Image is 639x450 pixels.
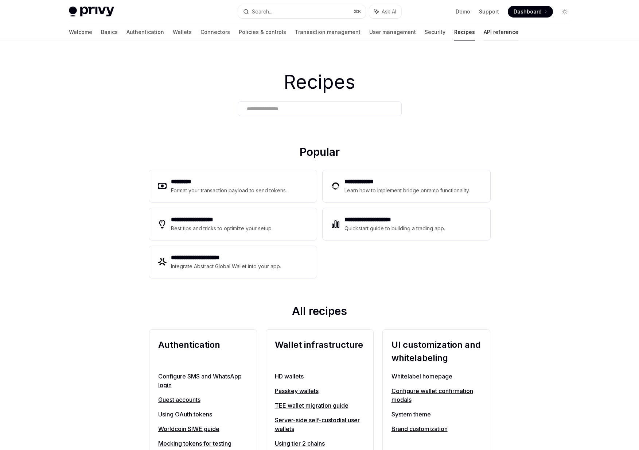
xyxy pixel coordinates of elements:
a: Welcome [69,23,92,41]
a: Dashboard [508,6,553,18]
h2: Wallet infrastructure [275,338,365,365]
a: Support [479,8,499,15]
a: TEE wallet migration guide [275,401,365,410]
span: Dashboard [514,8,542,15]
a: Brand customization [391,424,481,433]
a: Recipes [454,23,475,41]
a: Authentication [126,23,164,41]
a: User management [369,23,416,41]
span: ⌘ K [354,9,361,15]
div: Search... [252,7,272,16]
div: Quickstart guide to building a trading app. [344,224,445,233]
a: Transaction management [295,23,361,41]
button: Ask AI [369,5,401,18]
a: Security [425,23,445,41]
a: Policies & controls [239,23,286,41]
span: Ask AI [382,8,396,15]
button: Search...⌘K [238,5,366,18]
a: Demo [456,8,470,15]
img: light logo [69,7,114,17]
div: Integrate Abstract Global Wallet into your app. [171,262,282,271]
div: Format your transaction payload to send tokens. [171,186,287,195]
a: Using OAuth tokens [158,410,248,419]
a: **** ****Format your transaction payload to send tokens. [149,170,317,202]
h2: Authentication [158,338,248,365]
div: Best tips and tricks to optimize your setup. [171,224,274,233]
a: Configure SMS and WhatsApp login [158,372,248,389]
a: **** **** ***Learn how to implement bridge onramp functionality. [323,170,490,202]
a: Configure wallet confirmation modals [391,386,481,404]
a: Using tier 2 chains [275,439,365,448]
a: Passkey wallets [275,386,365,395]
h2: All recipes [149,304,490,320]
div: Learn how to implement bridge onramp functionality. [344,186,472,195]
a: Connectors [200,23,230,41]
a: HD wallets [275,372,365,381]
a: Guest accounts [158,395,248,404]
a: Server-side self-custodial user wallets [275,416,365,433]
a: System theme [391,410,481,419]
a: API reference [484,23,518,41]
a: Mocking tokens for testing [158,439,248,448]
a: Wallets [173,23,192,41]
h2: Popular [149,145,490,161]
h2: UI customization and whitelabeling [391,338,481,365]
a: Whitelabel homepage [391,372,481,381]
button: Toggle dark mode [559,6,570,18]
a: Worldcoin SIWE guide [158,424,248,433]
a: Basics [101,23,118,41]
